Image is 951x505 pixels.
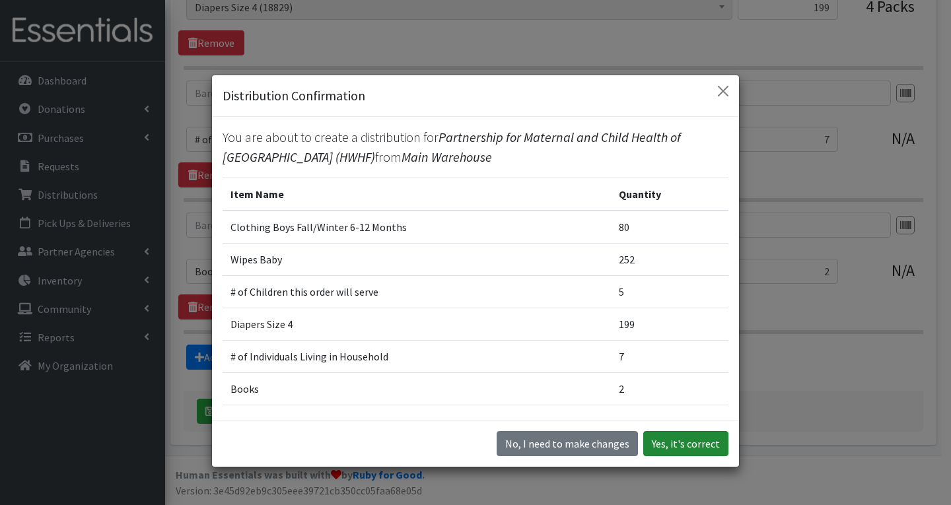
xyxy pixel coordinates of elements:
[223,129,681,165] span: Partnership for Maternal and Child Health of [GEOGRAPHIC_DATA] (HWHF)
[223,373,611,405] td: Books
[611,178,728,211] th: Quantity
[402,149,492,165] span: Main Warehouse
[611,308,728,341] td: 199
[223,211,611,244] td: Clothing Boys Fall/Winter 6-12 Months
[223,127,728,167] p: You are about to create a distribution for from
[611,244,728,276] td: 252
[223,341,611,373] td: # of Individuals Living in Household
[223,244,611,276] td: Wipes Baby
[611,211,728,244] td: 80
[611,341,728,373] td: 7
[497,431,638,456] button: No I need to make changes
[223,308,611,341] td: Diapers Size 4
[223,276,611,308] td: # of Children this order will serve
[611,373,728,405] td: 2
[611,276,728,308] td: 5
[223,178,611,211] th: Item Name
[713,81,734,102] button: Close
[643,431,728,456] button: Yes, it's correct
[223,86,365,106] h5: Distribution Confirmation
